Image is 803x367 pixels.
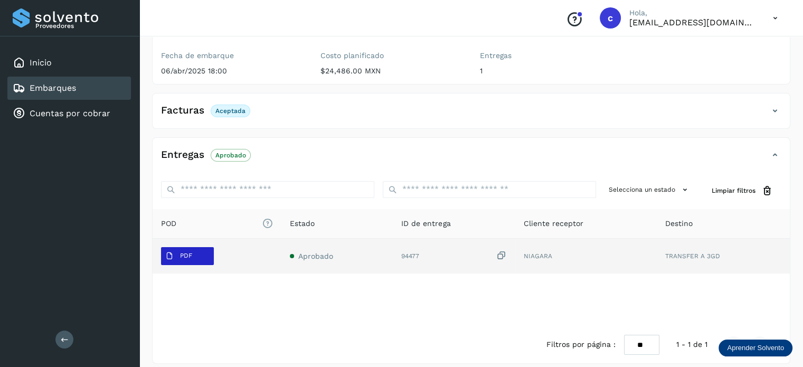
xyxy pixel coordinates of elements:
p: Aprender Solvento [727,344,784,352]
p: 1 [480,67,622,76]
span: Filtros por página : [546,339,616,350]
span: Cliente receptor [524,218,583,229]
span: Aprobado [298,252,333,260]
label: Fecha de embarque [161,51,304,60]
span: Destino [665,218,693,229]
span: 1 - 1 de 1 [676,339,707,350]
div: 94477 [401,250,506,261]
button: PDF [161,247,214,265]
p: cuentasespeciales8_met@castores.com.mx [629,17,756,27]
span: POD [161,218,273,229]
span: ID de entrega [401,218,450,229]
div: Aprender Solvento [719,340,792,356]
div: EntregasAprobado [153,146,790,173]
div: Inicio [7,51,131,74]
a: Embarques [30,83,76,93]
td: TRANSFER A 3GD [657,239,790,274]
p: 06/abr/2025 18:00 [161,67,304,76]
div: Cuentas por cobrar [7,102,131,125]
p: $24,486.00 MXN [320,67,463,76]
a: Inicio [30,58,52,68]
td: NIAGARA [515,239,657,274]
span: Estado [290,218,315,229]
h4: Facturas [161,105,204,117]
p: Proveedores [35,22,127,30]
div: Embarques [7,77,131,100]
p: Aprobado [215,152,246,159]
label: Entregas [480,51,622,60]
button: Selecciona un estado [604,181,695,199]
div: FacturasAceptada [153,102,790,128]
button: Limpiar filtros [703,181,781,201]
a: Cuentas por cobrar [30,108,110,118]
p: Aceptada [215,107,245,115]
h4: Entregas [161,149,204,161]
label: Costo planificado [320,51,463,60]
span: Limpiar filtros [712,186,755,195]
p: PDF [180,252,192,259]
p: Hola, [629,8,756,17]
